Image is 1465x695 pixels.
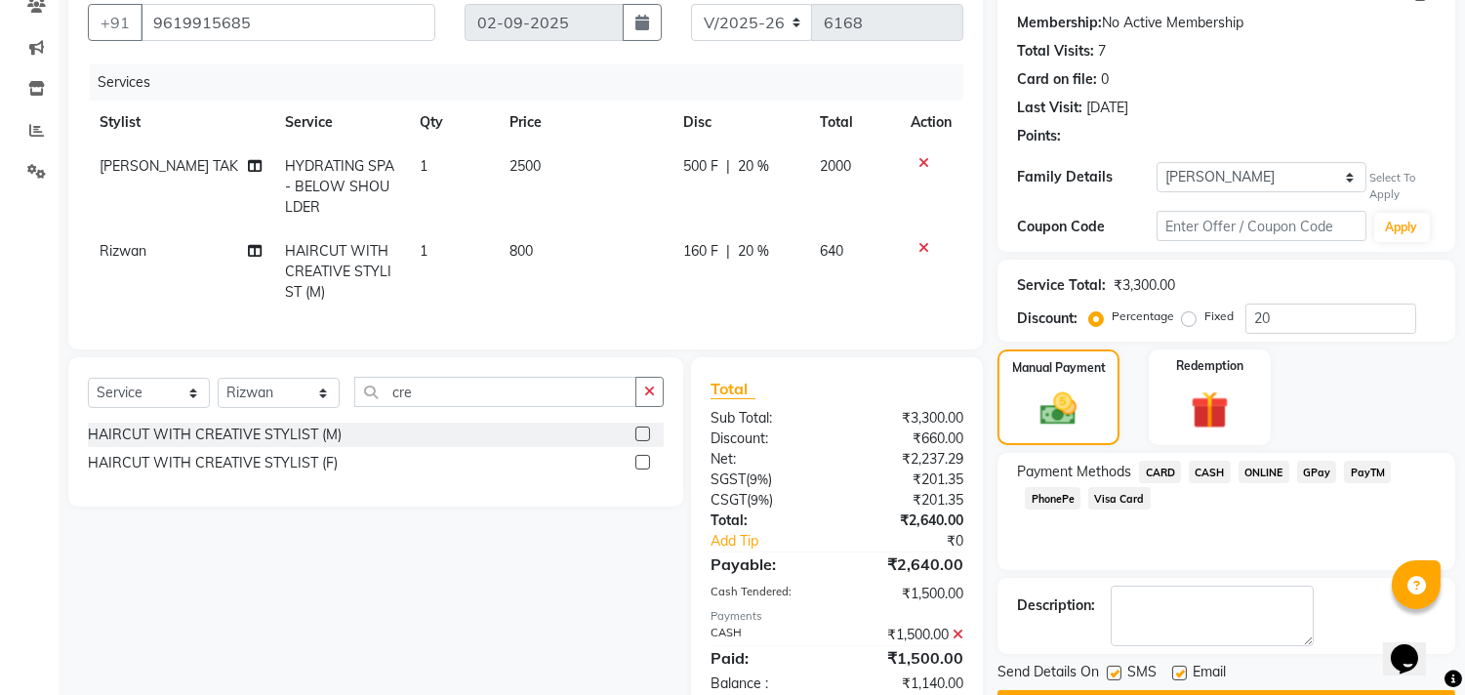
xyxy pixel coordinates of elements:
[273,101,408,144] th: Service
[738,241,769,262] span: 20 %
[1101,69,1109,90] div: 0
[837,646,979,670] div: ₹1,500.00
[1239,461,1289,483] span: ONLINE
[88,101,273,144] th: Stylist
[696,646,837,670] div: Paid:
[808,101,900,144] th: Total
[751,492,769,508] span: 9%
[1017,13,1436,33] div: No Active Membership
[1189,461,1231,483] span: CASH
[1179,387,1241,434] img: _gift.svg
[711,491,747,509] span: CSGT
[1017,462,1131,482] span: Payment Methods
[1025,487,1080,510] span: PhonePe
[671,101,808,144] th: Disc
[1012,359,1106,377] label: Manual Payment
[1344,461,1391,483] span: PayTM
[1383,617,1445,675] iframe: chat widget
[1193,662,1226,686] span: Email
[1017,69,1097,90] div: Card on file:
[837,625,979,645] div: ₹1,500.00
[408,101,498,144] th: Qty
[420,242,427,260] span: 1
[1297,461,1337,483] span: GPay
[1017,275,1106,296] div: Service Total:
[88,4,142,41] button: +91
[509,242,533,260] span: 800
[696,531,861,552] a: Add Tip
[1017,126,1061,146] div: Points:
[711,379,755,399] span: Total
[696,552,837,576] div: Payable:
[1088,487,1151,510] span: Visa Card
[726,241,730,262] span: |
[88,425,342,445] div: HAIRCUT WITH CREATIVE STYLIST (M)
[1017,595,1095,616] div: Description:
[1112,307,1174,325] label: Percentage
[711,608,963,625] div: Payments
[696,625,837,645] div: CASH
[1017,41,1094,61] div: Total Visits:
[837,429,979,449] div: ₹660.00
[1086,98,1128,118] div: [DATE]
[820,157,851,175] span: 2000
[837,552,979,576] div: ₹2,640.00
[683,156,718,177] span: 500 F
[696,470,837,490] div: ( )
[100,242,146,260] span: Rizwan
[1098,41,1106,61] div: 7
[696,408,837,429] div: Sub Total:
[1374,213,1430,242] button: Apply
[696,449,837,470] div: Net:
[354,377,636,407] input: Search or Scan
[285,242,391,301] span: HAIRCUT WITH CREATIVE STYLIST (M)
[837,449,979,470] div: ₹2,237.29
[90,64,978,101] div: Services
[1017,217,1157,237] div: Coupon Code
[1017,98,1082,118] div: Last Visit:
[1204,307,1234,325] label: Fixed
[696,511,837,531] div: Total:
[711,470,746,488] span: SGST
[837,511,979,531] div: ₹2,640.00
[141,4,435,41] input: Search by Name/Mobile/Email/Code
[997,662,1099,686] span: Send Details On
[1017,308,1078,329] div: Discount:
[726,156,730,177] span: |
[498,101,671,144] th: Price
[696,490,837,511] div: ( )
[1157,211,1365,241] input: Enter Offer / Coupon Code
[1017,167,1157,187] div: Family Details
[1370,170,1436,203] div: Select To Apply
[1017,13,1102,33] div: Membership:
[861,531,979,552] div: ₹0
[837,584,979,604] div: ₹1,500.00
[1139,461,1181,483] span: CARD
[420,157,427,175] span: 1
[88,453,338,473] div: HAIRCUT WITH CREATIVE STYLIST (F)
[837,490,979,511] div: ₹201.35
[285,157,394,216] span: HYDRATING SPA - BELOW SHOULDER
[683,241,718,262] span: 160 F
[696,584,837,604] div: Cash Tendered:
[899,101,963,144] th: Action
[837,408,979,429] div: ₹3,300.00
[1029,388,1087,430] img: _cash.svg
[820,242,843,260] span: 640
[738,156,769,177] span: 20 %
[837,674,979,694] div: ₹1,140.00
[1127,662,1157,686] span: SMS
[696,429,837,449] div: Discount:
[509,157,541,175] span: 2500
[100,157,238,175] span: [PERSON_NAME] TAK
[837,470,979,490] div: ₹201.35
[1114,275,1175,296] div: ₹3,300.00
[696,674,837,694] div: Balance :
[750,471,768,487] span: 9%
[1176,357,1243,375] label: Redemption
